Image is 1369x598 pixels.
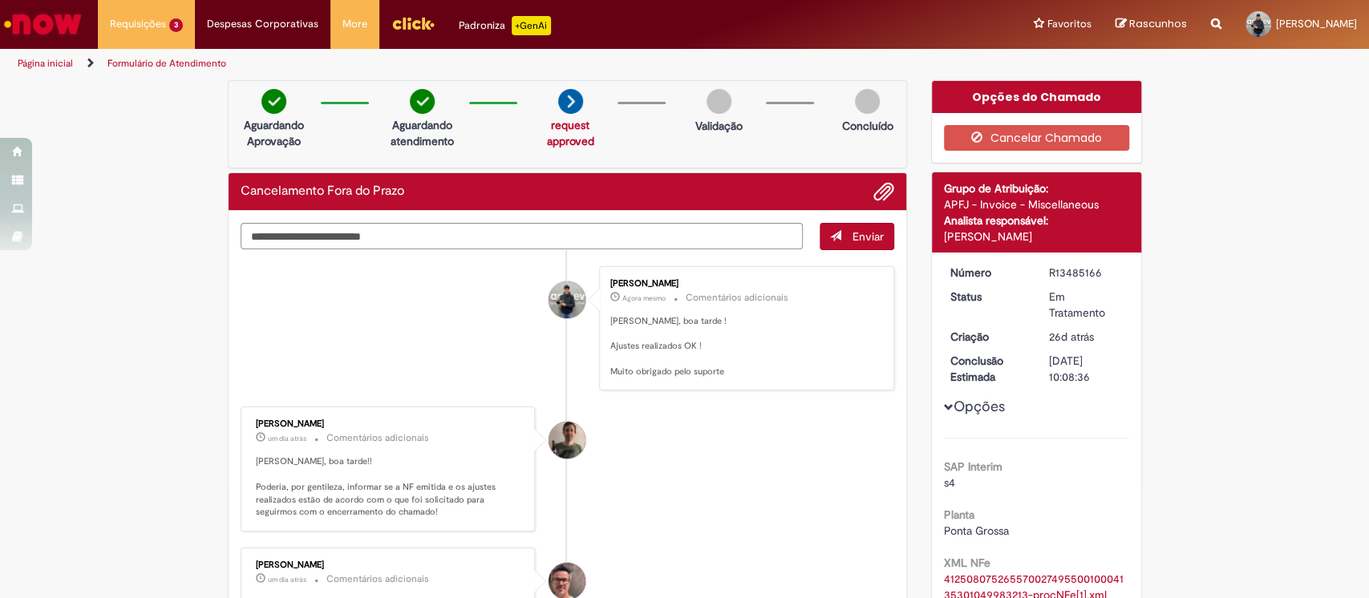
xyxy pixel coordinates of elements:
[1276,17,1357,30] span: [PERSON_NAME]
[944,475,955,490] span: s4
[610,279,877,289] div: [PERSON_NAME]
[944,507,974,522] b: Planta
[1049,265,1124,281] div: R13485166
[383,117,461,149] p: Aguardando atendimento
[707,89,731,114] img: img-circle-grey.png
[241,223,804,250] textarea: Digite sua mensagem aqui...
[326,431,429,445] small: Comentários adicionais
[410,89,435,114] img: check-circle-green.png
[841,118,893,134] p: Concluído
[261,89,286,114] img: check-circle-green.png
[1047,16,1092,32] span: Favoritos
[391,11,435,35] img: click_logo_yellow_360x200.png
[549,281,585,318] div: Izael Junior Ferreira
[169,18,183,32] span: 3
[512,16,551,35] p: +GenAi
[932,81,1141,113] div: Opções do Chamado
[938,329,1037,345] dt: Criação
[241,184,404,199] h2: Cancelamento Fora do Prazo Histórico de tíquete
[695,118,743,134] p: Validação
[256,419,523,429] div: [PERSON_NAME]
[1049,329,1094,344] span: 26d atrás
[944,180,1129,196] div: Grupo de Atribuição:
[944,196,1129,212] div: APFJ - Invoice - Miscellaneous
[256,455,523,519] p: [PERSON_NAME], boa tarde!! Poderia, por gentileza, informar se a NF emitida e os ajustes realizad...
[459,16,551,35] div: Padroniza
[1049,353,1124,385] div: [DATE] 10:08:36
[1049,329,1124,345] div: 05/09/2025 14:28:23
[1049,289,1124,321] div: Em Tratamento
[853,229,884,244] span: Enviar
[938,289,1037,305] dt: Status
[268,575,306,584] time: 29/09/2025 10:58:23
[1116,17,1187,32] a: Rascunhos
[938,265,1037,281] dt: Número
[547,118,594,148] a: request approved
[207,16,318,32] span: Despesas Corporativas
[235,117,313,149] p: Aguardando Aprovação
[938,353,1037,385] dt: Conclusão Estimada
[558,89,583,114] img: arrow-next.png
[18,57,73,70] a: Página inicial
[855,89,880,114] img: img-circle-grey.png
[268,575,306,584] span: um dia atrás
[549,422,585,459] div: Alan Felipe Cazotto De Lima
[256,560,523,570] div: [PERSON_NAME]
[944,459,1002,474] b: SAP Interim
[1049,329,1094,344] time: 05/09/2025 14:28:23
[686,291,788,305] small: Comentários adicionais
[820,223,894,250] button: Enviar
[326,572,429,586] small: Comentários adicionais
[944,212,1129,228] div: Analista responsável:
[944,125,1129,151] button: Cancelar Chamado
[873,181,894,202] button: Adicionar anexos
[268,434,306,443] time: 29/09/2025 13:32:59
[2,8,84,40] img: ServiceNow
[622,293,666,303] time: 30/09/2025 16:13:07
[110,16,166,32] span: Requisições
[268,434,306,443] span: um dia atrás
[944,556,990,570] b: XML NFe
[944,228,1129,244] div: [PERSON_NAME]
[622,293,666,303] span: Agora mesmo
[1129,16,1187,31] span: Rascunhos
[107,57,226,70] a: Formulário de Atendimento
[12,49,901,79] ul: Trilhas de página
[342,16,367,32] span: More
[610,315,877,378] p: [PERSON_NAME], boa tarde ! Ajustes realizados OK ! Muito obrigado pelo suporte
[944,523,1009,538] span: Ponta Grossa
